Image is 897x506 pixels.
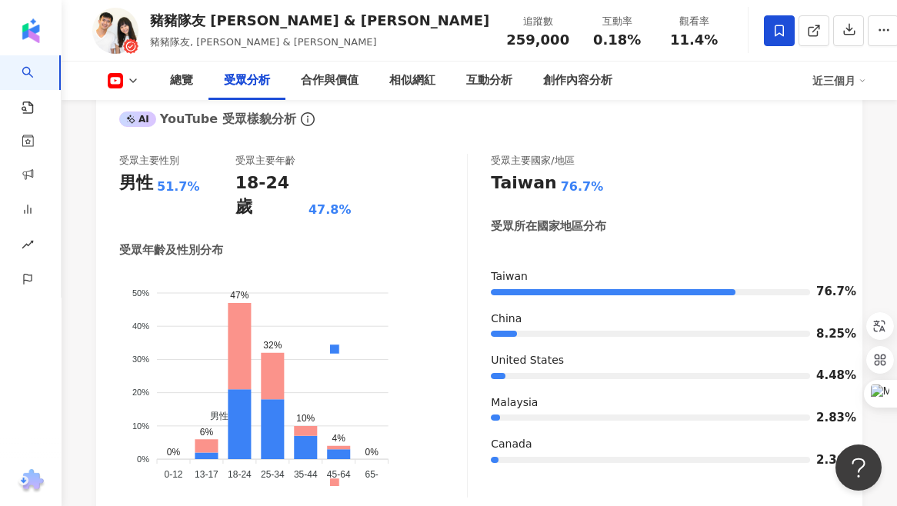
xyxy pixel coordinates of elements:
tspan: 0-12 [164,469,182,480]
iframe: Help Scout Beacon - Open [835,444,882,491]
span: 2.36% [816,454,839,466]
div: YouTube 受眾樣貌分析 [119,111,296,128]
div: United States [491,353,839,368]
tspan: 45-64 [327,469,351,480]
span: 男性 [198,411,228,421]
tspan: 13-17 [195,469,218,480]
div: China [491,311,839,327]
div: 創作內容分析 [543,72,612,90]
div: 合作與價值 [301,72,358,90]
div: 47.8% [308,201,352,218]
div: 受眾主要性別 [119,154,179,168]
span: 豬豬隊友, [PERSON_NAME] & [PERSON_NAME] [150,36,377,48]
tspan: 10% [132,421,149,430]
tspan: 65- [365,469,378,480]
tspan: 40% [132,321,149,331]
span: 76.7% [816,286,839,298]
span: 11.4% [670,32,718,48]
div: 受眾主要年齡 [235,154,295,168]
div: 受眾年齡及性別分布 [119,242,223,258]
div: 受眾所在國家地區分布 [491,218,606,235]
div: Canada [491,437,839,452]
div: 豬豬隊友 [PERSON_NAME] & [PERSON_NAME] [150,11,489,30]
div: 76.7% [561,178,604,195]
div: 受眾分析 [224,72,270,90]
div: AI [119,112,156,127]
tspan: 20% [132,388,149,397]
div: 互動分析 [466,72,512,90]
div: Malaysia [491,395,839,411]
img: logo icon [18,18,43,43]
tspan: 50% [132,288,149,297]
span: 0.18% [593,32,641,48]
div: 相似網紅 [389,72,435,90]
div: 總覽 [170,72,193,90]
tspan: 0% [137,454,149,464]
div: 互動率 [588,14,646,29]
div: Taiwan [491,269,839,285]
tspan: 35-44 [294,469,318,480]
img: chrome extension [16,469,46,494]
tspan: 25-34 [261,469,285,480]
div: 受眾主要國家/地區 [491,154,574,168]
a: search [22,55,52,115]
div: 追蹤數 [506,14,569,29]
div: Taiwan [491,171,556,195]
div: 近三個月 [812,68,866,93]
div: 18-24 歲 [235,171,305,219]
tspan: 30% [132,355,149,364]
span: 2.83% [816,412,839,424]
span: info-circle [298,110,317,128]
span: 4.48% [816,370,839,381]
span: 8.25% [816,328,839,340]
tspan: 18-24 [228,469,252,480]
div: 51.7% [157,178,200,195]
img: KOL Avatar [92,8,138,54]
span: rise [22,229,34,264]
span: 259,000 [506,32,569,48]
div: 觀看率 [665,14,723,29]
div: 男性 [119,171,153,195]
